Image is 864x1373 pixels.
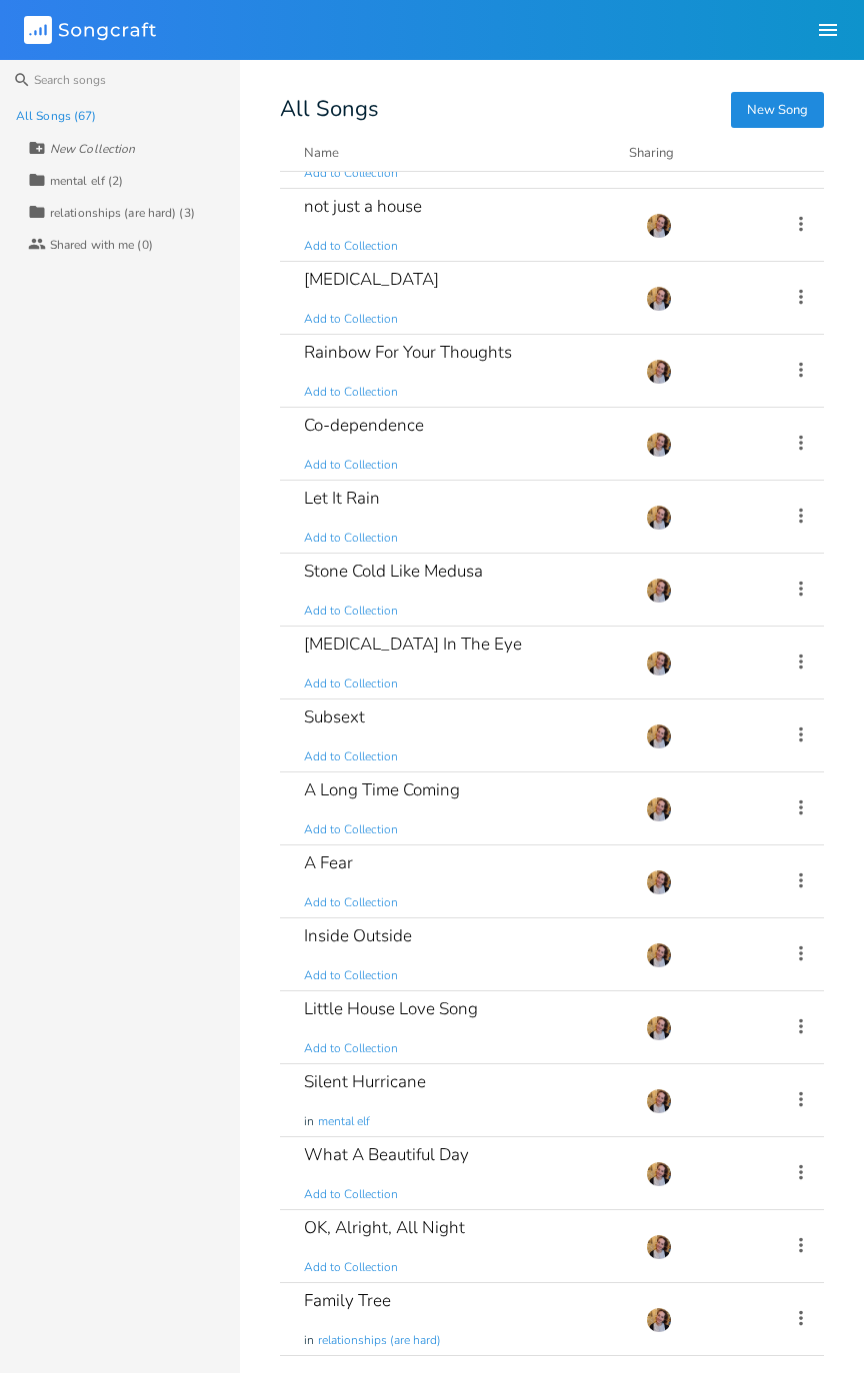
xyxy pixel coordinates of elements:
[304,344,512,361] div: Rainbow For Your Thoughts
[304,144,339,162] div: Name
[304,457,398,474] span: Add to Collection
[646,359,672,385] img: Kirsty Knell
[304,198,422,215] div: not just a house
[318,1113,370,1130] span: mental elf
[280,100,824,119] div: All Songs
[304,1292,391,1309] div: Family Tree
[304,854,353,871] div: A Fear
[50,207,195,219] div: relationships (are hard) (3)
[304,1186,398,1203] span: Add to Collection
[304,967,398,984] span: Add to Collection
[646,1161,672,1187] img: Kirsty Knell
[646,942,672,968] img: Kirsty Knell
[318,1332,441,1349] span: relationships (are hard)
[304,238,398,255] span: Add to Collection
[304,563,483,580] div: Stone Cold Like Medusa
[304,490,380,507] div: Let It Rain
[646,1015,672,1041] img: Kirsty Knell
[646,869,672,895] img: Kirsty Knell
[304,1146,469,1163] div: What A Beautiful Day
[646,651,672,677] img: Kirsty Knell
[50,143,135,155] div: New Collection
[304,894,398,911] span: Add to Collection
[646,796,672,822] img: Kirsty Knell
[304,165,398,182] span: Add to Collection
[629,143,749,163] div: Sharing
[304,821,398,838] span: Add to Collection
[50,175,123,187] div: mental elf (2)
[304,384,398,401] span: Add to Collection
[304,530,398,547] span: Add to Collection
[646,578,672,604] img: Kirsty Knell
[646,723,672,749] img: Kirsty Knell
[304,271,439,288] div: [MEDICAL_DATA]
[304,1000,478,1017] div: Little House Love Song
[304,781,460,798] div: A Long Time Coming
[304,1332,314,1349] span: in
[50,239,153,251] div: Shared with me (0)
[304,1219,465,1236] div: OK, Alright, All Night
[304,748,398,765] span: Add to Collection
[646,286,672,312] img: Kirsty Knell
[304,143,605,163] button: Name
[304,603,398,620] span: Add to Collection
[304,1040,398,1057] span: Add to Collection
[646,505,672,531] img: Kirsty Knell
[16,110,96,122] div: All Songs (67)
[304,636,522,653] div: [MEDICAL_DATA] In The Eye
[646,213,672,239] img: Kirsty Knell
[731,92,824,128] button: New Song
[646,1088,672,1114] img: Kirsty Knell
[304,417,424,434] div: Co-dependence
[304,708,365,725] div: Subsext
[304,676,398,692] span: Add to Collection
[304,311,398,328] span: Add to Collection
[646,432,672,458] img: Kirsty Knell
[304,1259,398,1276] span: Add to Collection
[304,927,412,944] div: Inside Outside
[646,1234,672,1260] img: Kirsty Knell
[646,1307,672,1333] img: Kirsty Knell
[304,1073,426,1090] div: Silent Hurricane
[304,1113,314,1130] span: in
